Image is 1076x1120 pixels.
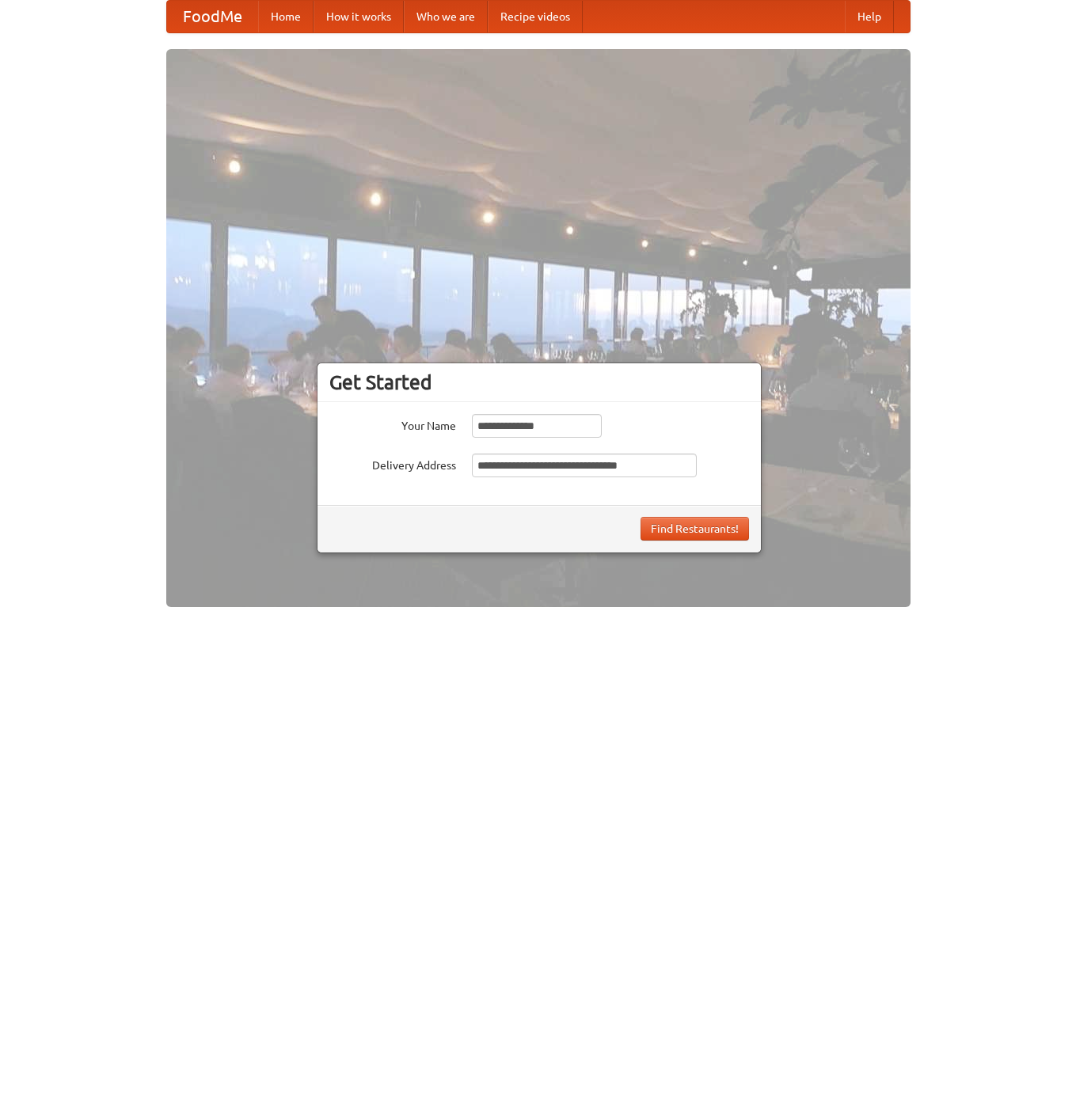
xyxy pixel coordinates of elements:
a: Who we are [404,1,488,32]
a: How it works [314,1,404,32]
label: Delivery Address [329,454,456,473]
button: Find Restaurants! [641,517,749,541]
a: Recipe videos [488,1,583,32]
label: Your Name [329,414,456,434]
a: FoodMe [167,1,258,32]
h3: Get Started [329,370,749,394]
a: Home [258,1,314,32]
a: Help [845,1,894,32]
